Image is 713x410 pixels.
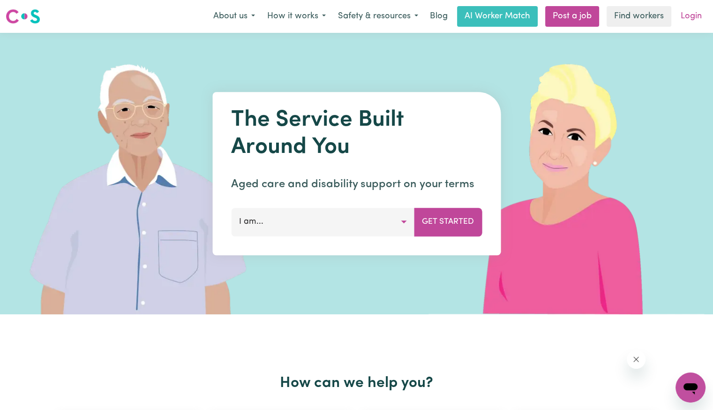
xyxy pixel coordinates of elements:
[607,6,671,27] a: Find workers
[231,176,482,193] p: Aged care and disability support on your terms
[675,6,707,27] a: Login
[231,208,414,236] button: I am...
[332,7,424,26] button: Safety & resources
[261,7,332,26] button: How it works
[545,6,599,27] a: Post a job
[6,6,40,27] a: Careseekers logo
[627,350,645,369] iframe: Close message
[207,7,261,26] button: About us
[6,7,57,14] span: Need any help?
[457,6,538,27] a: AI Worker Match
[675,372,705,402] iframe: Button to launch messaging window
[424,6,453,27] a: Blog
[53,374,660,392] h2: How can we help you?
[414,208,482,236] button: Get Started
[6,8,40,25] img: Careseekers logo
[231,107,482,161] h1: The Service Built Around You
